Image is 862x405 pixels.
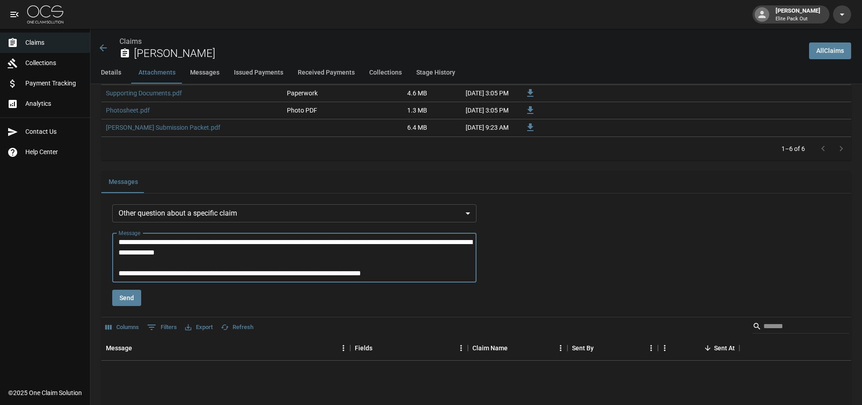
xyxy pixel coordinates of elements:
[432,102,513,119] div: [DATE] 3:05 PM
[101,171,145,193] button: Messages
[131,62,183,84] button: Attachments
[781,144,805,153] p: 1–6 of 6
[554,341,567,355] button: Menu
[145,320,179,334] button: Show filters
[776,15,820,23] p: Elite Pack Out
[454,341,468,355] button: Menu
[119,37,142,46] a: Claims
[183,320,215,334] button: Export
[658,341,672,355] button: Menu
[103,320,141,334] button: Select columns
[362,62,409,84] button: Collections
[594,342,606,354] button: Sort
[25,79,83,88] span: Payment Tracking
[355,335,372,361] div: Fields
[106,335,132,361] div: Message
[227,62,291,84] button: Issued Payments
[106,123,220,132] a: [PERSON_NAME] Submission Packet.pdf
[8,388,82,397] div: © 2025 One Claim Solution
[432,119,513,137] div: [DATE] 9:23 AM
[106,89,182,98] a: Supporting Documents.pdf
[567,335,658,361] div: Sent By
[658,335,739,361] div: Sent At
[5,5,24,24] button: open drawer
[112,204,476,222] div: Other question about a specific claim
[291,62,362,84] button: Received Payments
[25,99,83,108] span: Analytics
[25,58,83,68] span: Collections
[183,62,227,84] button: Messages
[508,342,520,354] button: Sort
[287,89,318,98] div: Paperwork
[364,102,432,119] div: 1.3 MB
[350,335,468,361] div: Fields
[119,36,802,47] nav: breadcrumb
[134,47,802,60] h2: [PERSON_NAME]
[644,341,658,355] button: Menu
[119,229,140,237] label: Message
[409,62,462,84] button: Stage History
[132,342,145,354] button: Sort
[432,85,513,102] div: [DATE] 3:05 PM
[337,341,350,355] button: Menu
[701,342,714,354] button: Sort
[101,171,851,193] div: related-list tabs
[372,342,385,354] button: Sort
[106,106,150,115] a: Photosheet.pdf
[219,320,256,334] button: Refresh
[572,335,594,361] div: Sent By
[27,5,63,24] img: ocs-logo-white-transparent.png
[25,127,83,137] span: Contact Us
[772,6,824,23] div: [PERSON_NAME]
[472,335,508,361] div: Claim Name
[90,62,862,84] div: anchor tabs
[90,62,131,84] button: Details
[714,335,735,361] div: Sent At
[364,119,432,137] div: 6.4 MB
[25,147,83,157] span: Help Center
[468,335,567,361] div: Claim Name
[112,290,141,306] button: Send
[364,85,432,102] div: 4.6 MB
[101,335,350,361] div: Message
[809,42,851,59] a: AllClaims
[752,319,849,335] div: Search
[25,38,83,47] span: Claims
[287,106,317,115] div: Photo PDF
